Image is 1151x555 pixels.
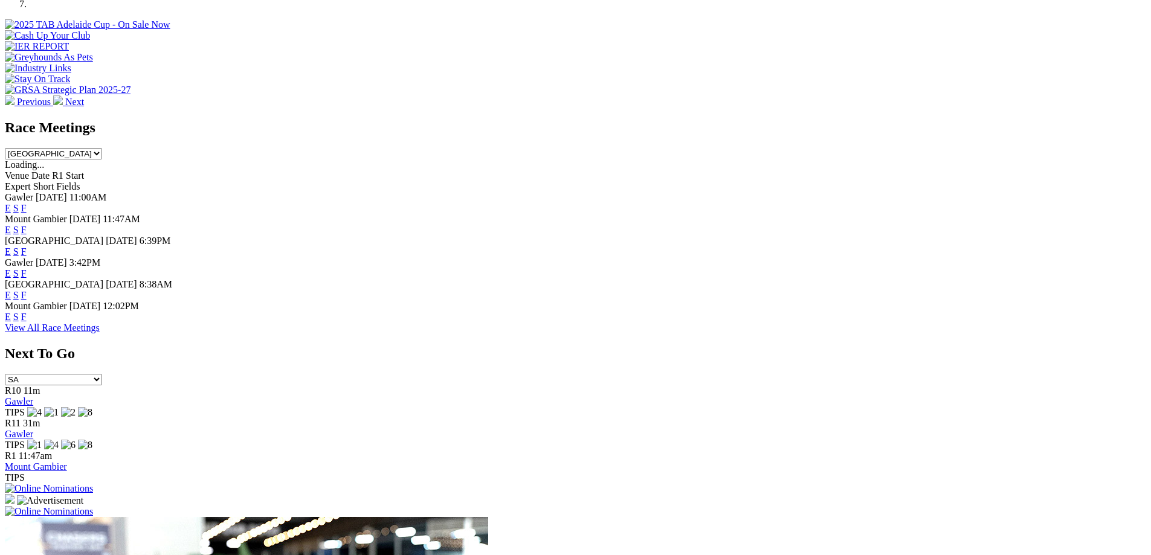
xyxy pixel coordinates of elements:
[21,268,27,278] a: F
[5,418,21,428] span: R11
[69,214,101,224] span: [DATE]
[21,246,27,257] a: F
[44,407,59,418] img: 1
[5,322,100,333] a: View All Race Meetings
[5,225,11,235] a: E
[17,97,51,107] span: Previous
[21,225,27,235] a: F
[5,192,33,202] span: Gawler
[19,451,52,461] span: 11:47am
[5,268,11,278] a: E
[5,159,44,170] span: Loading...
[5,120,1146,136] h2: Race Meetings
[140,279,172,289] span: 8:38AM
[13,246,19,257] a: S
[13,312,19,322] a: S
[5,85,131,95] img: GRSA Strategic Plan 2025-27
[5,63,71,74] img: Industry Links
[17,495,83,506] img: Advertisement
[53,95,63,105] img: chevron-right-pager-white.svg
[65,97,84,107] span: Next
[5,246,11,257] a: E
[5,52,93,63] img: Greyhounds As Pets
[140,236,171,246] span: 6:39PM
[21,203,27,213] a: F
[5,290,11,300] a: E
[5,95,15,105] img: chevron-left-pager-white.svg
[31,170,50,181] span: Date
[27,407,42,418] img: 4
[5,97,53,107] a: Previous
[5,203,11,213] a: E
[52,170,84,181] span: R1 Start
[78,407,92,418] img: 8
[61,407,76,418] img: 2
[5,451,16,461] span: R1
[13,203,19,213] a: S
[5,483,93,494] img: Online Nominations
[5,407,25,417] span: TIPS
[13,290,19,300] a: S
[5,41,69,52] img: IER REPORT
[5,19,170,30] img: 2025 TAB Adelaide Cup - On Sale Now
[24,385,40,396] span: 11m
[5,345,1146,362] h2: Next To Go
[5,472,25,483] span: TIPS
[5,214,67,224] span: Mount Gambier
[21,290,27,300] a: F
[5,385,21,396] span: R10
[78,440,92,451] img: 8
[5,506,93,517] img: Online Nominations
[5,494,15,504] img: 15187_Greyhounds_GreysPlayCentral_Resize_SA_WebsiteBanner_300x115_2025.jpg
[5,461,67,472] a: Mount Gambier
[23,418,40,428] span: 31m
[5,181,31,191] span: Expert
[106,279,137,289] span: [DATE]
[5,279,103,289] span: [GEOGRAPHIC_DATA]
[53,97,84,107] a: Next
[13,225,19,235] a: S
[61,440,76,451] img: 6
[5,257,33,268] span: Gawler
[69,301,101,311] span: [DATE]
[56,181,80,191] span: Fields
[5,440,25,450] span: TIPS
[5,170,29,181] span: Venue
[5,429,33,439] a: Gawler
[5,301,67,311] span: Mount Gambier
[13,268,19,278] a: S
[103,301,139,311] span: 12:02PM
[21,312,27,322] a: F
[5,396,33,406] a: Gawler
[36,192,67,202] span: [DATE]
[44,440,59,451] img: 4
[5,30,90,41] img: Cash Up Your Club
[106,236,137,246] span: [DATE]
[5,312,11,322] a: E
[33,181,54,191] span: Short
[27,440,42,451] img: 1
[103,214,140,224] span: 11:47AM
[36,257,67,268] span: [DATE]
[5,74,70,85] img: Stay On Track
[69,257,101,268] span: 3:42PM
[5,236,103,246] span: [GEOGRAPHIC_DATA]
[69,192,107,202] span: 11:00AM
